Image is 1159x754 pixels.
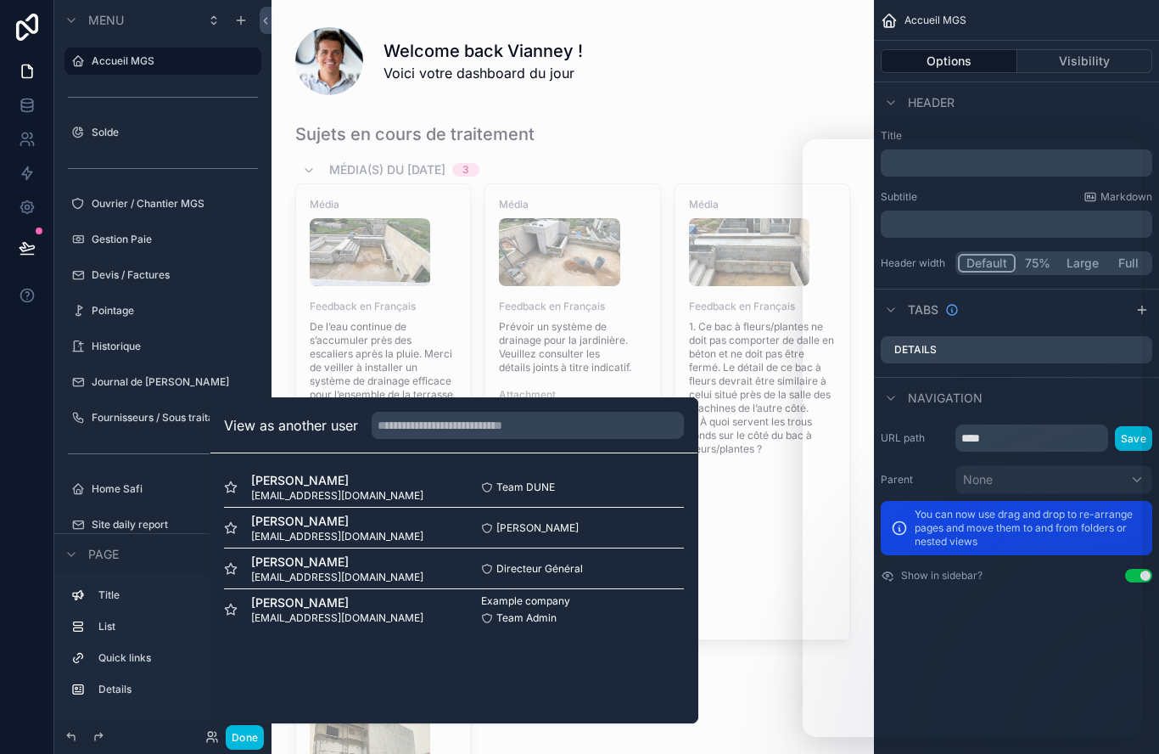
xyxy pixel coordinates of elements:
button: Visibility [1017,49,1153,73]
label: Title [881,129,1152,143]
span: [PERSON_NAME] [251,472,423,489]
span: Header [908,94,955,111]
span: [PERSON_NAME] [251,554,423,571]
label: Historique [92,340,251,353]
label: Pointage [92,304,251,318]
label: Home Safi [92,482,251,496]
span: [EMAIL_ADDRESS][DOMAIN_NAME] [251,489,423,503]
label: Ouvrier / Chantier MGS [92,197,251,211]
span: Directeur Général [496,562,583,576]
span: Team Admin [496,611,557,625]
label: Details [98,683,248,696]
label: Title [98,588,248,602]
span: [PERSON_NAME] [496,521,579,535]
span: [EMAIL_ADDRESS][DOMAIN_NAME] [251,530,423,543]
button: Options [881,49,1017,73]
iframe: Intercom live chat [803,139,1142,737]
label: Solde [92,126,251,139]
span: Menu [88,12,124,29]
span: Team DUNE [496,481,555,494]
span: [PERSON_NAME] [251,594,423,611]
label: Devis / Factures [92,268,251,282]
span: Page [88,546,119,563]
span: Accueil MGS [904,14,966,27]
span: [EMAIL_ADDRESS][DOMAIN_NAME] [251,571,423,584]
h2: View as another user [224,415,358,436]
label: Accueil MGS [92,54,251,68]
span: [PERSON_NAME] [251,513,423,530]
label: Fournisseurs / Sous traitants [92,411,251,425]
button: Done [226,725,264,750]
label: Site daily report [92,518,251,532]
span: [EMAIL_ADDRESS][DOMAIN_NAME] [251,611,423,625]
label: Gestion Paie [92,233,251,246]
label: Quick links [98,651,248,665]
label: Journal de [PERSON_NAME] [92,375,251,389]
div: scrollable content [54,574,272,720]
label: List [98,620,248,633]
span: Example company [481,594,570,608]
